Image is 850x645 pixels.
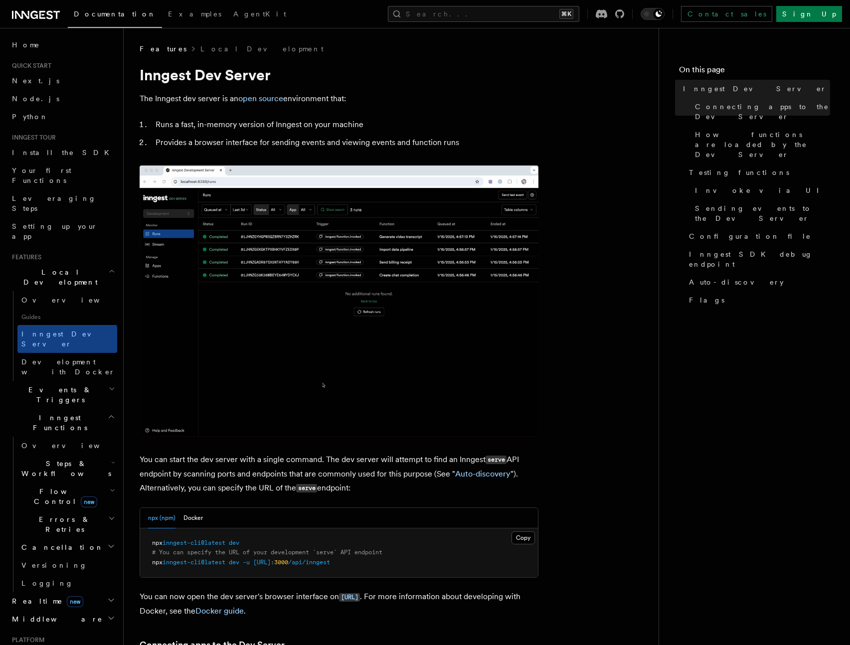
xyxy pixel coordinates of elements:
[689,231,811,241] span: Configuration file
[12,149,115,157] span: Install the SDK
[140,165,538,437] img: Dev Server Demo
[12,222,98,240] span: Setting up your app
[12,113,48,121] span: Python
[8,72,117,90] a: Next.js
[195,606,244,616] a: Docker guide
[685,163,830,181] a: Testing functions
[388,6,579,22] button: Search...⌘K
[17,437,117,455] a: Overview
[683,84,827,94] span: Inngest Dev Server
[274,559,288,566] span: 3000
[140,44,186,54] span: Features
[679,80,830,98] a: Inngest Dev Server
[243,559,250,566] span: -u
[8,62,51,70] span: Quick start
[229,539,239,546] span: dev
[12,166,71,184] span: Your first Functions
[183,508,203,528] button: Docker
[8,381,117,409] button: Events & Triggers
[559,9,573,19] kbd: ⌘K
[8,189,117,217] a: Leveraging Steps
[140,92,538,106] p: The Inngest dev server is an environment that:
[229,559,239,566] span: dev
[152,549,382,556] span: # You can specify the URL of your development `serve` API endpoint
[200,44,324,54] a: Local Development
[74,10,156,18] span: Documentation
[455,469,510,479] a: Auto-discovery
[8,592,117,610] button: Realtimenew
[21,330,107,348] span: Inngest Dev Server
[691,126,830,163] a: How functions are loaded by the Dev Server
[8,144,117,161] a: Install the SDK
[153,136,538,150] li: Provides a browser interface for sending events and viewing events and function runs
[8,614,103,624] span: Middleware
[17,325,117,353] a: Inngest Dev Server
[685,245,830,273] a: Inngest SDK debug endpoint
[168,10,221,18] span: Examples
[691,199,830,227] a: Sending events to the Dev Server
[689,167,789,177] span: Testing functions
[8,36,117,54] a: Home
[21,296,124,304] span: Overview
[17,353,117,381] a: Development with Docker
[17,459,111,479] span: Steps & Workflows
[21,358,115,376] span: Development with Docker
[8,161,117,189] a: Your first Functions
[68,3,162,28] a: Documentation
[689,277,784,287] span: Auto-discovery
[8,134,56,142] span: Inngest tour
[12,95,59,103] span: Node.js
[8,108,117,126] a: Python
[67,596,83,607] span: new
[233,10,286,18] span: AgentKit
[17,486,110,506] span: Flow Control
[12,40,40,50] span: Home
[8,413,108,433] span: Inngest Functions
[140,66,538,84] h1: Inngest Dev Server
[8,437,117,592] div: Inngest Functions
[8,90,117,108] a: Node.js
[17,483,117,510] button: Flow Controlnew
[8,263,117,291] button: Local Development
[8,409,117,437] button: Inngest Functions
[227,3,292,27] a: AgentKit
[163,539,225,546] span: inngest-cli@latest
[685,291,830,309] a: Flags
[152,559,163,566] span: npx
[140,590,538,618] p: You can now open the dev server's browser interface on . For more information about developing wi...
[691,98,830,126] a: Connecting apps to the Dev Server
[8,267,109,287] span: Local Development
[486,456,507,464] code: serve
[148,508,175,528] button: npx (npm)
[689,249,830,269] span: Inngest SDK debug endpoint
[140,453,538,495] p: You can start the dev server with a single command. The dev server will attempt to find an Innges...
[288,559,330,566] span: /api/inngest
[695,185,828,195] span: Invoke via UI
[641,8,665,20] button: Toggle dark mode
[17,510,117,538] button: Errors & Retries
[8,291,117,381] div: Local Development
[685,227,830,245] a: Configuration file
[695,102,830,122] span: Connecting apps to the Dev Server
[681,6,772,22] a: Contact sales
[8,385,109,405] span: Events & Triggers
[21,561,87,569] span: Versioning
[238,94,283,103] a: open source
[8,596,83,606] span: Realtime
[12,194,96,212] span: Leveraging Steps
[679,64,830,80] h4: On this page
[21,579,73,587] span: Logging
[691,181,830,199] a: Invoke via UI
[81,496,97,507] span: new
[685,273,830,291] a: Auto-discovery
[8,610,117,628] button: Middleware
[163,559,225,566] span: inngest-cli@latest
[17,455,117,483] button: Steps & Workflows
[689,295,724,305] span: Flags
[8,253,41,261] span: Features
[511,531,535,544] button: Copy
[153,118,538,132] li: Runs a fast, in-memory version of Inngest on your machine
[253,559,274,566] span: [URL]:
[17,574,117,592] a: Logging
[152,539,163,546] span: npx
